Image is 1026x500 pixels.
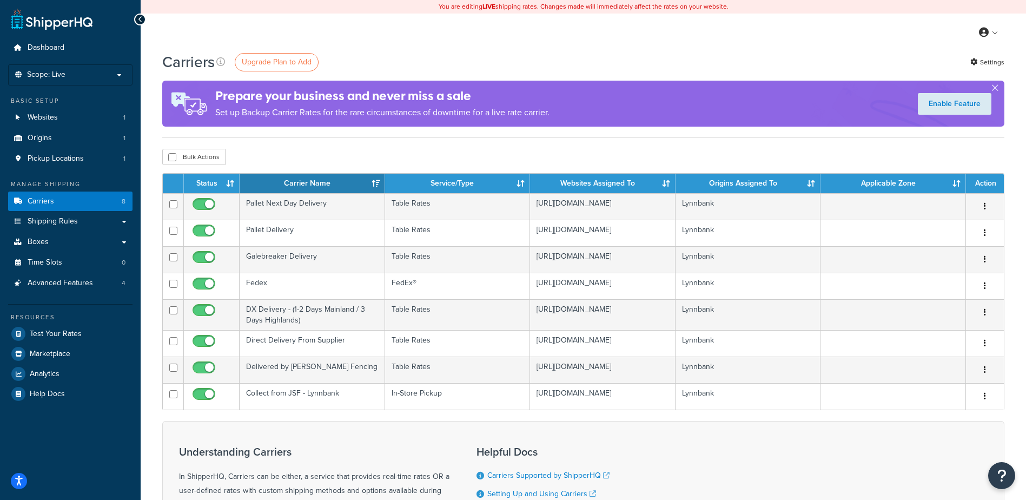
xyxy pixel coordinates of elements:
[918,93,991,115] a: Enable Feature
[240,330,385,357] td: Direct Delivery From Supplier
[487,488,596,499] a: Setting Up and Using Carriers
[28,43,64,52] span: Dashboard
[28,113,58,122] span: Websites
[676,193,821,220] td: Lynnbank
[28,258,62,267] span: Time Slots
[8,324,133,344] a: Test Your Rates
[30,350,70,359] span: Marketplace
[530,383,676,410] td: [URL][DOMAIN_NAME]
[385,246,531,273] td: Table Rates
[215,87,550,105] h4: Prepare your business and never miss a sale
[8,180,133,189] div: Manage Shipping
[28,217,78,226] span: Shipping Rules
[530,193,676,220] td: [URL][DOMAIN_NAME]
[676,383,821,410] td: Lynnbank
[530,174,676,193] th: Websites Assigned To: activate to sort column ascending
[162,51,215,73] h1: Carriers
[676,246,821,273] td: Lynnbank
[482,2,495,11] b: LIVE
[530,273,676,299] td: [URL][DOMAIN_NAME]
[240,357,385,383] td: Delivered by [PERSON_NAME] Fencing
[242,56,312,68] span: Upgrade Plan to Add
[8,96,133,106] div: Basic Setup
[28,279,93,288] span: Advanced Features
[8,149,133,169] li: Pickup Locations
[162,149,226,165] button: Bulk Actions
[28,238,49,247] span: Boxes
[8,232,133,252] a: Boxes
[184,174,240,193] th: Status: activate to sort column ascending
[385,357,531,383] td: Table Rates
[240,273,385,299] td: Fedex
[530,357,676,383] td: [URL][DOMAIN_NAME]
[8,384,133,404] a: Help Docs
[966,174,1004,193] th: Action
[970,55,1004,70] a: Settings
[8,364,133,384] a: Analytics
[8,253,133,273] a: Time Slots 0
[8,253,133,273] li: Time Slots
[476,446,618,458] h3: Helpful Docs
[122,279,125,288] span: 4
[123,134,125,143] span: 1
[215,105,550,120] p: Set up Backup Carrier Rates for the rare circumstances of downtime for a live rate carrier.
[11,8,92,30] a: ShipperHQ Home
[8,192,133,212] a: Carriers 8
[8,149,133,169] a: Pickup Locations 1
[240,193,385,220] td: Pallet Next Day Delivery
[530,220,676,246] td: [URL][DOMAIN_NAME]
[385,273,531,299] td: FedEx®
[8,128,133,148] li: Origins
[988,462,1015,489] button: Open Resource Center
[240,174,385,193] th: Carrier Name: activate to sort column ascending
[385,330,531,357] td: Table Rates
[676,273,821,299] td: Lynnbank
[385,220,531,246] td: Table Rates
[385,174,531,193] th: Service/Type: activate to sort column ascending
[385,383,531,410] td: In-Store Pickup
[487,470,610,481] a: Carriers Supported by ShipperHQ
[123,113,125,122] span: 1
[8,38,133,58] a: Dashboard
[676,357,821,383] td: Lynnbank
[28,154,84,163] span: Pickup Locations
[122,258,125,267] span: 0
[28,197,54,206] span: Carriers
[820,174,966,193] th: Applicable Zone: activate to sort column ascending
[123,154,125,163] span: 1
[530,246,676,273] td: [URL][DOMAIN_NAME]
[8,212,133,232] a: Shipping Rules
[530,299,676,330] td: [URL][DOMAIN_NAME]
[8,192,133,212] li: Carriers
[676,299,821,330] td: Lynnbank
[8,108,133,128] li: Websites
[240,246,385,273] td: Galebreaker Delivery
[240,299,385,330] td: DX Delivery - (1-2 Days Mainland / 3 Days Highlands)
[8,313,133,322] div: Resources
[385,299,531,330] td: Table Rates
[240,220,385,246] td: Pallet Delivery
[30,370,59,379] span: Analytics
[8,273,133,293] li: Advanced Features
[179,446,449,458] h3: Understanding Carriers
[240,383,385,410] td: Collect from JSF - Lynnbank
[27,70,65,80] span: Scope: Live
[8,108,133,128] a: Websites 1
[8,344,133,364] a: Marketplace
[676,330,821,357] td: Lynnbank
[122,197,125,206] span: 8
[235,53,319,71] a: Upgrade Plan to Add
[30,390,65,399] span: Help Docs
[28,134,52,143] span: Origins
[676,220,821,246] td: Lynnbank
[385,193,531,220] td: Table Rates
[530,330,676,357] td: [URL][DOMAIN_NAME]
[30,330,82,339] span: Test Your Rates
